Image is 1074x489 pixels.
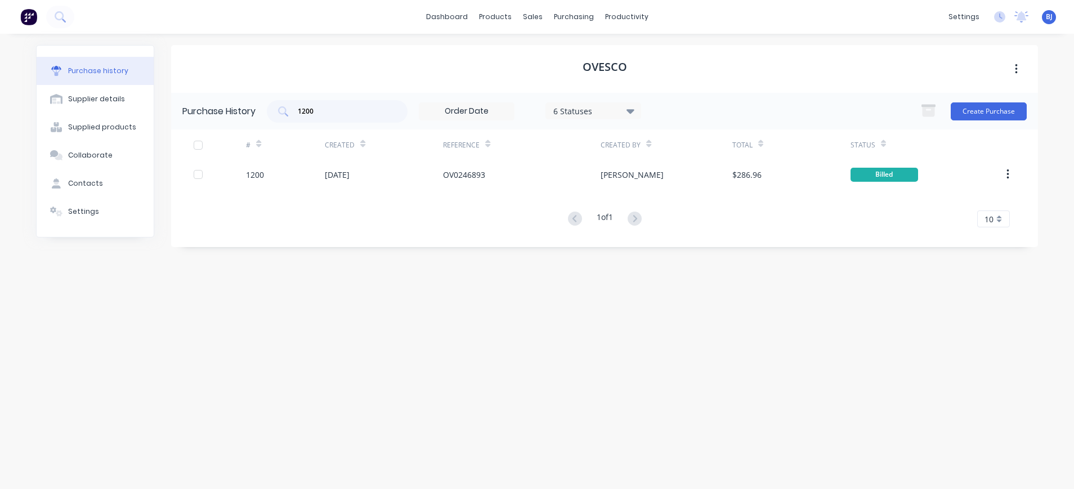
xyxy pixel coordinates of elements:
[246,140,250,150] div: #
[473,8,517,25] div: products
[68,66,128,76] div: Purchase history
[20,8,37,25] img: Factory
[851,140,875,150] div: Status
[443,169,485,181] div: OV0246893
[732,169,762,181] div: $286.96
[553,105,634,116] div: 6 Statuses
[37,113,154,141] button: Supplied products
[68,178,103,189] div: Contacts
[443,140,480,150] div: Reference
[943,8,985,25] div: settings
[984,213,994,225] span: 10
[851,168,918,182] div: Billed
[325,140,355,150] div: Created
[37,57,154,85] button: Purchase history
[599,8,654,25] div: productivity
[732,140,753,150] div: Total
[68,207,99,217] div: Settings
[37,141,154,169] button: Collaborate
[182,105,256,118] div: Purchase History
[548,8,599,25] div: purchasing
[601,169,664,181] div: [PERSON_NAME]
[597,211,613,227] div: 1 of 1
[325,169,350,181] div: [DATE]
[951,102,1027,120] button: Create Purchase
[297,106,390,117] input: Search purchases...
[37,85,154,113] button: Supplier details
[517,8,548,25] div: sales
[601,140,641,150] div: Created By
[68,122,136,132] div: Supplied products
[68,150,113,160] div: Collaborate
[420,8,473,25] a: dashboard
[583,60,627,74] h1: Ovesco
[37,198,154,226] button: Settings
[246,169,264,181] div: 1200
[419,103,514,120] input: Order Date
[1046,12,1053,22] span: BJ
[37,169,154,198] button: Contacts
[68,94,125,104] div: Supplier details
